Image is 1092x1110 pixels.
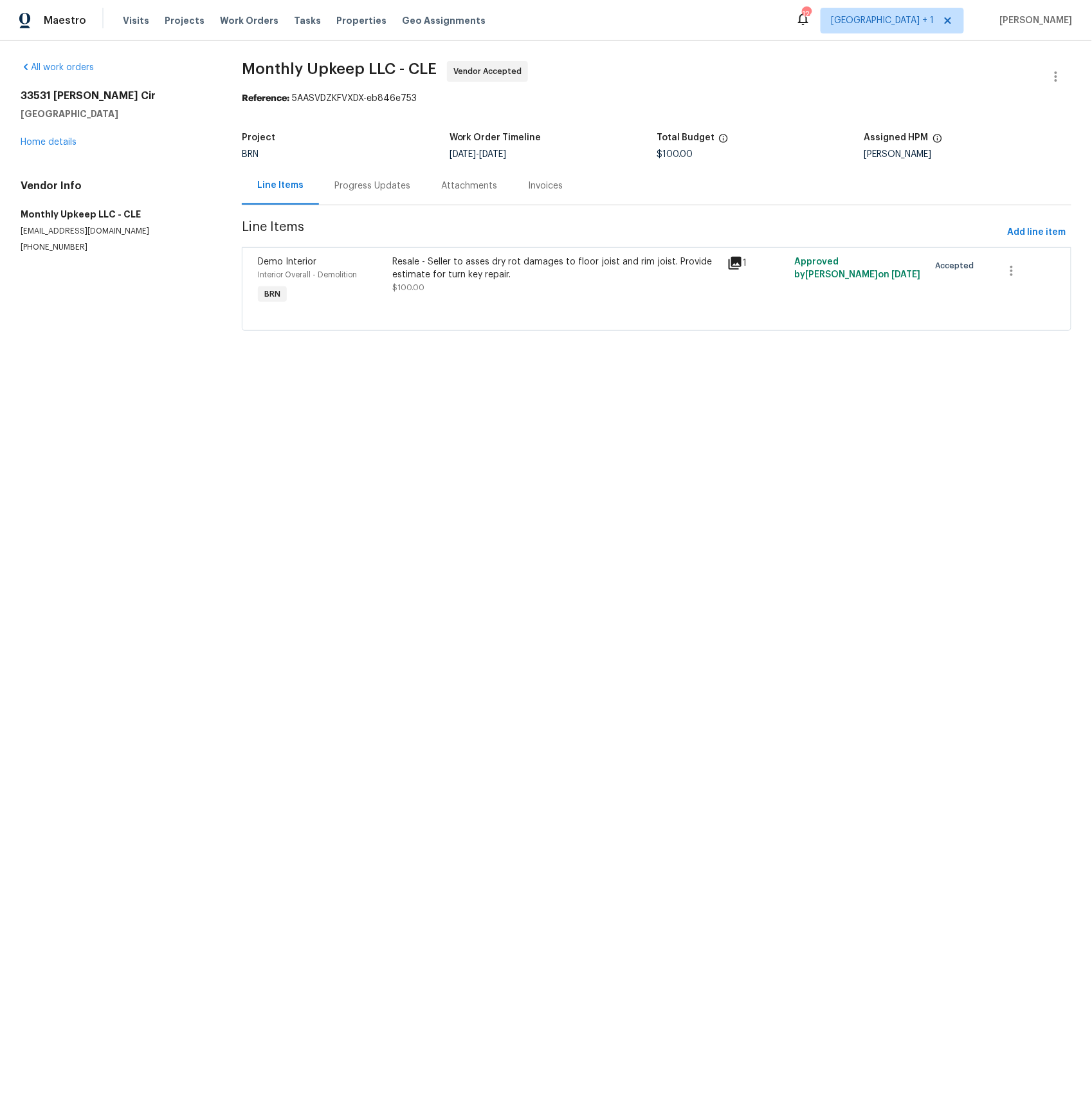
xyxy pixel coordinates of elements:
[392,284,424,291] span: $100.00
[453,65,527,78] span: Vendor Accepted
[21,107,211,120] h5: [GEOGRAPHIC_DATA]
[995,14,1073,27] span: [PERSON_NAME]
[450,133,541,142] h5: Work Order Timeline
[21,180,211,192] h4: Vendor Info
[802,8,811,21] div: 124
[21,226,211,237] p: [EMAIL_ADDRESS][DOMAIN_NAME]
[450,150,477,159] span: [DATE]
[864,150,1071,159] div: [PERSON_NAME]
[242,221,1003,245] span: Line Items
[334,180,410,192] div: Progress Updates
[21,138,77,147] a: Home details
[864,133,929,142] h5: Assigned HPM
[450,150,507,159] span: -
[480,150,507,159] span: [DATE]
[1003,221,1071,245] button: Add line item
[392,255,720,281] div: Resale - Seller to asses dry rot damages to floor joist and rim joist. Provide estimate for turn ...
[258,257,316,266] span: Demo Interior
[21,89,211,102] h2: 33531 [PERSON_NAME] Cir
[242,61,437,77] span: Monthly Upkeep LLC - CLE
[795,257,921,279] span: Approved by [PERSON_NAME] on
[44,14,86,27] span: Maestro
[1008,225,1066,241] span: Add line item
[402,14,486,27] span: Geo Assignments
[933,133,943,150] span: The hpm assigned to this work order.
[935,259,979,272] span: Accepted
[21,208,211,221] h5: Monthly Upkeep LLC - CLE
[832,14,934,27] span: [GEOGRAPHIC_DATA] + 1
[441,180,497,192] div: Attachments
[718,133,729,150] span: The total cost of line items that have been proposed by Opendoor. This sum includes line items th...
[21,63,94,72] a: All work orders
[165,14,205,27] span: Projects
[727,255,787,271] div: 1
[123,14,149,27] span: Visits
[892,270,921,279] span: [DATE]
[657,133,714,142] h5: Total Budget
[257,179,304,192] div: Line Items
[336,14,387,27] span: Properties
[657,150,693,159] span: $100.00
[242,94,289,103] b: Reference:
[21,242,211,253] p: [PHONE_NUMBER]
[242,133,275,142] h5: Project
[259,288,286,301] span: BRN
[294,16,321,25] span: Tasks
[528,180,563,192] div: Invoices
[220,14,278,27] span: Work Orders
[242,150,259,159] span: BRN
[258,271,357,279] span: Interior Overall - Demolition
[242,92,1071,105] div: 5AASVDZKFVXDX-eb846e753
